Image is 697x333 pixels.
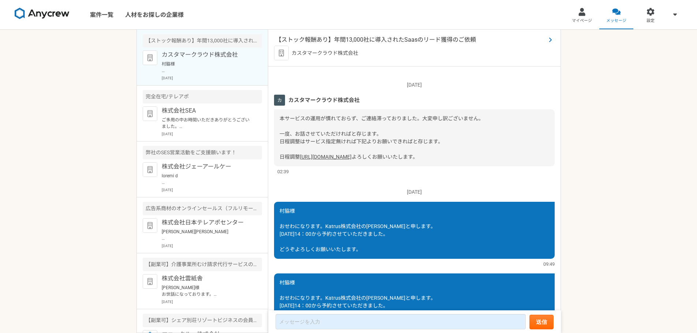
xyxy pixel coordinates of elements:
p: 株式会社ジェーアールケー [162,162,252,171]
span: カスタマークラウド株式会社 [288,96,360,104]
p: [PERSON_NAME][PERSON_NAME] お世話になっております。 ご対応いただきありがとうございます。 当日は、どうぞよろしくお願いいたします。 [162,228,252,242]
p: [DATE] [274,81,555,89]
span: 設定 [647,18,655,24]
div: 【副業可】介護事業所むけ請求代行サービスのインサイドセールス（フルリモート可） [143,258,262,271]
p: loremi d sitame、consecteturadipiscin。 elitseddoeiusmo、temporincididu。 ut、labo、ETDolore・magnaaliq、... [162,173,252,186]
div: 【副業可】シェア別荘リゾートビジネスの会員募集 ToC入会営業（フルリモート可 [143,314,262,327]
p: [PERSON_NAME]様 お世話になっております。 先日は、カジュアル面談にご参加いただきまして、ありがとうございました。 ご希望の条件等につきまして、慎重に検討させていただいた結果、現時点... [162,284,252,298]
span: 本サービスの運用が慣れておらず、ご連絡滞っておりました。大変申し訳ございません。 一度、お話させていただければと存じます。 日程調整はサービス指定無ければ下記よりお願いできればと存じます。 日程調整 [280,116,484,160]
img: unnamed.png [274,95,285,106]
span: 村脇様 おせわになります。Katrus株式会社の[PERSON_NAME]と申します。 [DATE]14：00から予約させていただきました。 どうぞよろしくお願いいたします。 [280,208,436,252]
img: 8DqYSo04kwAAAAASUVORK5CYII= [15,8,70,19]
p: カスタマークラウド株式会社 [292,49,358,57]
span: 09:49 [543,261,555,268]
img: default_org_logo-42cde973f59100197ec2c8e796e4974ac8490bb5b08a0eb061ff975e4574aa76.png [143,106,157,121]
img: default_org_logo-42cde973f59100197ec2c8e796e4974ac8490bb5b08a0eb061ff975e4574aa76.png [143,274,157,289]
span: メッセージ [606,18,626,24]
button: 送信 [529,315,554,329]
div: 完全在宅/テレアポ [143,90,262,103]
div: 【ストック報酬あり】年間13,000社に導入されたSaasのリード獲得のご依頼 [143,34,262,48]
p: [DATE] [162,243,262,249]
p: [DATE] [162,75,262,81]
div: 弊社のSES営業活動をご支援願います！ [143,146,262,159]
p: カスタマークラウド株式会社 [162,50,252,59]
img: default_org_logo-42cde973f59100197ec2c8e796e4974ac8490bb5b08a0eb061ff975e4574aa76.png [143,50,157,65]
img: default_org_logo-42cde973f59100197ec2c8e796e4974ac8490bb5b08a0eb061ff975e4574aa76.png [274,46,289,60]
img: default_org_logo-42cde973f59100197ec2c8e796e4974ac8490bb5b08a0eb061ff975e4574aa76.png [143,162,157,177]
span: 02:39 [277,168,289,175]
p: 株式会社SEA [162,106,252,115]
p: [DATE] [162,187,262,193]
a: [URL][DOMAIN_NAME] [300,154,352,160]
span: マイページ [572,18,592,24]
p: [DATE] [274,188,555,196]
p: 株式会社雲紙舎 [162,274,252,283]
img: default_org_logo-42cde973f59100197ec2c8e796e4974ac8490bb5b08a0eb061ff975e4574aa76.png [143,218,157,233]
span: 村脇様 おせわになります。Katrus株式会社の[PERSON_NAME]と申します。 [DATE]14：00から予約させていただきました。 どうぞよろしくお願いいたします。 [280,280,436,324]
div: 広告系商材のオンラインセールス（フルリモート）募集 [143,202,262,215]
p: ご多用の中お時間いただきありがとうございました。 引き続きどうぞよろしくお願いいたします。 [162,117,252,130]
p: [DATE] [162,299,262,304]
p: 株式会社日本テレアポセンター [162,218,252,227]
p: 村脇様 おせわになります。Katrus株式会社の[PERSON_NAME]と申します。 [DATE]14：00から予約させていただきました。 どうぞよろしくお願いいたします。 [162,61,252,74]
span: よろしくお願いいたします。 [352,154,418,160]
span: 【ストック報酬あり】年間13,000社に導入されたSaasのリード獲得のご依頼 [276,35,546,44]
p: [DATE] [162,131,262,137]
